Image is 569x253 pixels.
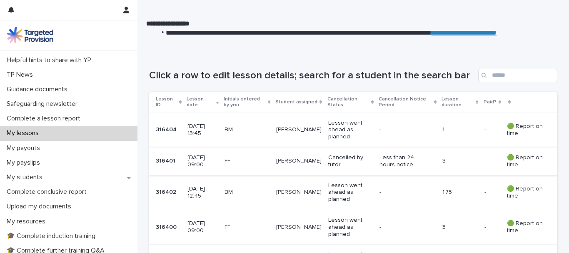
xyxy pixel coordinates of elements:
[7,27,53,43] img: M5nRWzHhSzIhMunXDL62
[328,120,373,140] p: Lesson went ahead as planned
[442,189,478,196] p: 1.75
[507,220,544,234] p: 🟢 Report on time
[3,115,87,123] p: Complete a lesson report
[3,85,74,93] p: Guidance documents
[478,69,557,82] input: Search
[149,70,475,82] h1: Click a row to edit lesson details; search for a student in the search bar
[149,175,557,210] tr: 316402316402 [DATE] 12:45BM[PERSON_NAME]Lesson went ahead as planned-1.75-- 🟢 Report on time
[149,210,557,245] tr: 316400316400 [DATE] 09:00FF[PERSON_NAME]Lesson went ahead as planned-3-- 🟢 Report on time
[507,123,544,137] p: 🟢 Report on time
[225,224,270,231] p: FF
[187,123,218,137] p: [DATE] 13:45
[379,189,426,196] p: -
[225,158,270,165] p: FF
[3,56,98,64] p: Helpful hints to share with YP
[149,148,557,175] tr: 316401316401 [DATE] 09:00FF[PERSON_NAME]Cancelled by tutorLess than 24 hours notice3-- 🟢 Report o...
[3,129,45,137] p: My lessons
[156,95,177,110] p: Lesson ID
[149,113,557,147] tr: 316404316404 [DATE] 13:45BM[PERSON_NAME]Lesson went ahead as planned-1-- 🟢 Report on time
[484,156,488,165] p: -
[379,95,432,110] p: Cancellation Notice Period
[276,224,322,231] p: [PERSON_NAME]
[156,187,178,196] p: 316402
[3,100,84,108] p: Safeguarding newsletter
[3,203,78,210] p: Upload my documents
[442,126,478,133] p: 1
[507,154,544,168] p: 🟢 Report on time
[484,98,497,107] p: Paid?
[379,126,426,133] p: -
[442,158,478,165] p: 3
[187,154,218,168] p: [DATE] 09:00
[328,182,373,203] p: Lesson went ahead as planned
[225,189,270,196] p: BM
[442,224,478,231] p: 3
[187,95,214,110] p: Lesson date
[225,126,270,133] p: BM
[276,189,322,196] p: [PERSON_NAME]
[156,222,178,231] p: 316400
[3,173,49,181] p: My students
[275,98,317,107] p: Student assigned
[484,222,488,231] p: -
[3,188,93,196] p: Complete conclusive report
[484,125,488,133] p: -
[328,217,373,238] p: Lesson went ahead as planned
[507,185,544,200] p: 🟢 Report on time
[379,224,426,231] p: -
[276,158,322,165] p: [PERSON_NAME]
[3,71,40,79] p: TP News
[156,156,177,165] p: 316401
[224,95,266,110] p: Initials entered by you
[3,218,52,225] p: My resources
[328,154,373,168] p: Cancelled by tutor
[187,185,218,200] p: [DATE] 12:45
[442,95,474,110] p: Lesson duration
[484,187,488,196] p: -
[327,95,369,110] p: Cancellation Status
[3,232,102,240] p: 🎓 Complete induction training
[276,126,322,133] p: [PERSON_NAME]
[3,159,47,167] p: My payslips
[156,125,178,133] p: 316404
[187,220,218,234] p: [DATE] 09:00
[379,154,426,168] p: Less than 24 hours notice
[3,144,47,152] p: My payouts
